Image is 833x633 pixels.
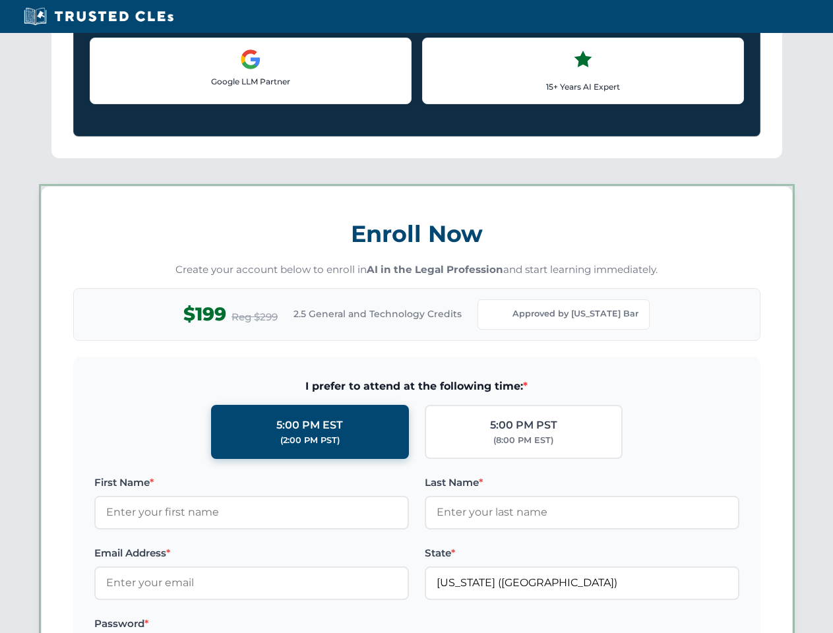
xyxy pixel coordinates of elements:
[20,7,177,26] img: Trusted CLEs
[94,378,739,395] span: I prefer to attend at the following time:
[73,262,760,278] p: Create your account below to enroll in and start learning immediately.
[94,475,409,491] label: First Name
[293,307,462,321] span: 2.5 General and Technology Credits
[231,309,278,325] span: Reg $299
[489,305,507,324] img: Florida Bar
[183,299,226,329] span: $199
[240,49,261,70] img: Google
[94,496,409,529] input: Enter your first name
[425,545,739,561] label: State
[367,263,503,276] strong: AI in the Legal Profession
[94,616,409,632] label: Password
[101,75,400,88] p: Google LLM Partner
[280,434,340,447] div: (2:00 PM PST)
[512,307,638,320] span: Approved by [US_STATE] Bar
[94,566,409,599] input: Enter your email
[433,80,733,93] p: 15+ Years AI Expert
[425,475,739,491] label: Last Name
[94,545,409,561] label: Email Address
[425,496,739,529] input: Enter your last name
[493,434,553,447] div: (8:00 PM EST)
[73,213,760,255] h3: Enroll Now
[425,566,739,599] input: Florida (FL)
[490,417,557,434] div: 5:00 PM PST
[276,417,343,434] div: 5:00 PM EST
